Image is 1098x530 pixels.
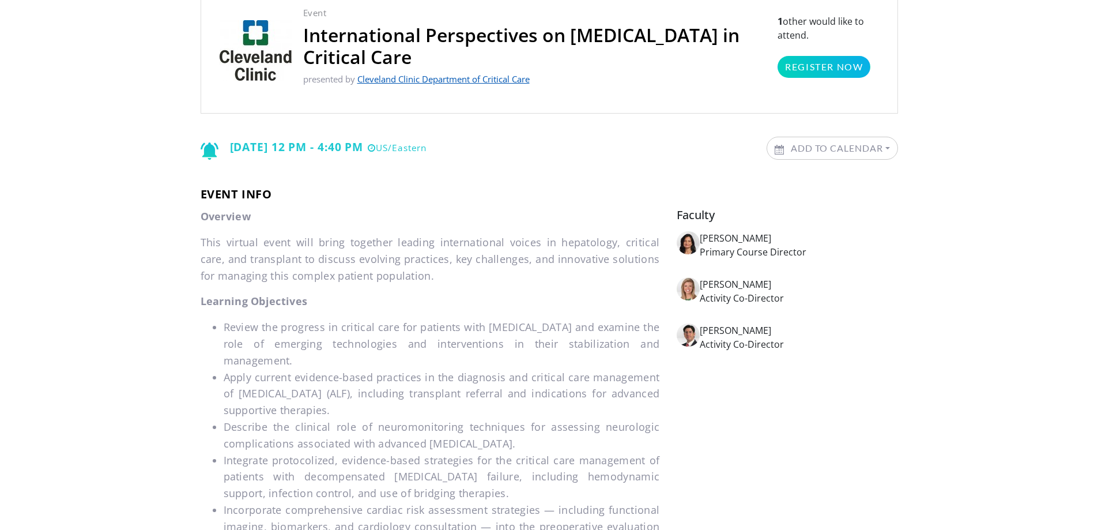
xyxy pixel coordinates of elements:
div: [PERSON_NAME] [700,231,897,245]
li: Describe the clinical role of neuromonitoring techniques for assessing neurologic complications a... [224,419,660,452]
small: US/Eastern [368,142,427,154]
div: [PERSON_NAME] [700,324,897,337]
p: Event [303,6,767,20]
strong: 1 [778,15,783,28]
p: presented by [303,73,767,86]
h3: Event info [201,187,898,201]
img: Cleveland Clinic Department of Critical Care [220,20,292,81]
strong: Overview [201,209,251,223]
img: Notification icon [201,142,218,160]
li: Integrate protocolized, evidence-based strategies for the critical care management of patients wi... [224,452,660,502]
li: Apply current evidence-based practices in the diagnosis and critical care management of [MEDICAL_... [224,369,660,419]
img: Avatar [677,231,700,254]
a: Cleveland Clinic Department of Critical Care [357,73,530,85]
strong: Learning Objectives [201,294,308,308]
img: Calendar icon [775,145,784,155]
div: [DATE] 12 PM - 4:40 PM [201,137,427,160]
a: Add to Calendar [767,137,897,159]
div: [PERSON_NAME] [700,277,897,291]
h2: International Perspectives on [MEDICAL_DATA] in Critical Care [303,24,767,68]
p: other would like to attend. [778,14,878,78]
p: Primary Course Director [700,245,897,259]
a: Register Now [778,56,870,78]
p: This virtual event will bring together leading international voices in hepatology, critical care,... [201,234,660,284]
li: Review the progress in critical care for patients with [MEDICAL_DATA] and examine the role of eme... [224,319,660,369]
h5: Faculty [677,208,897,222]
img: Avatar [677,277,700,300]
p: Activity Co-Director [700,291,897,305]
img: Avatar [677,324,700,347]
p: Activity Co-Director [700,337,897,351]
